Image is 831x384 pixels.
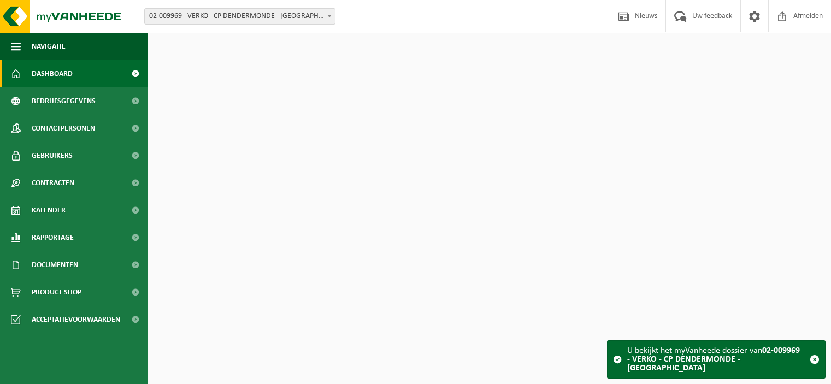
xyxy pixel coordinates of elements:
[32,279,81,306] span: Product Shop
[627,341,804,378] div: U bekijkt het myVanheede dossier van
[32,251,78,279] span: Documenten
[32,142,73,169] span: Gebruikers
[32,306,120,333] span: Acceptatievoorwaarden
[32,60,73,87] span: Dashboard
[145,9,335,24] span: 02-009969 - VERKO - CP DENDERMONDE - DENDERMONDE
[32,197,66,224] span: Kalender
[32,169,74,197] span: Contracten
[32,87,96,115] span: Bedrijfsgegevens
[32,224,74,251] span: Rapportage
[32,115,95,142] span: Contactpersonen
[627,346,800,373] strong: 02-009969 - VERKO - CP DENDERMONDE - [GEOGRAPHIC_DATA]
[32,33,66,60] span: Navigatie
[144,8,335,25] span: 02-009969 - VERKO - CP DENDERMONDE - DENDERMONDE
